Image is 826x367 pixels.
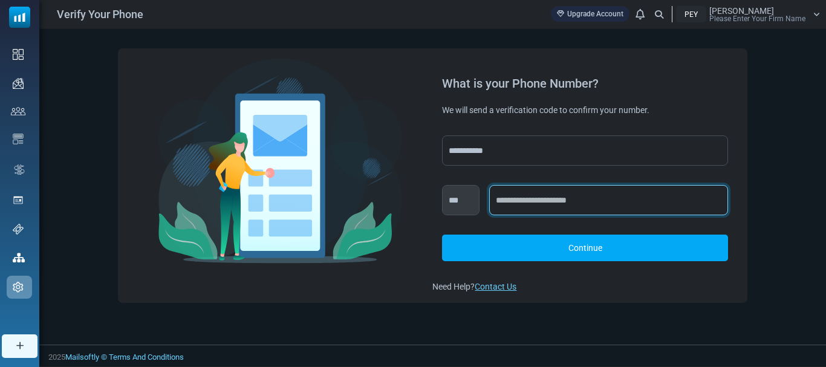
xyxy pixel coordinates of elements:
a: Mailsoftly © [65,352,107,362]
a: Contact Us [475,282,516,291]
footer: 2025 [39,345,826,366]
span: [PERSON_NAME] [709,7,774,15]
span: Please Enter Your Firm Name [709,15,805,22]
img: settings-icon.svg [13,282,24,293]
a: Continue [442,235,727,261]
img: contacts-icon.svg [11,107,25,115]
img: workflow.svg [13,163,26,177]
img: support-icon.svg [13,224,24,235]
div: PEY [676,6,706,22]
img: dashboard-icon.svg [13,49,24,60]
a: Upgrade Account [551,6,629,22]
img: landing_pages.svg [13,195,24,206]
img: campaigns-icon.png [13,78,24,89]
div: Need Help? [432,281,737,293]
a: Terms And Conditions [109,352,184,362]
img: email-templates-icon.svg [13,134,24,145]
span: translation missing: en.layouts.footer.terms_and_conditions [109,352,184,362]
span: Verify Your Phone [57,6,143,22]
a: PEY [PERSON_NAME] Please Enter Your Firm Name [676,6,820,22]
div: We will send a verification code to confirm your number. [442,104,727,116]
img: mailsoftly_icon_blue_white.svg [9,7,30,28]
div: What is your Phone Number? [442,77,727,89]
